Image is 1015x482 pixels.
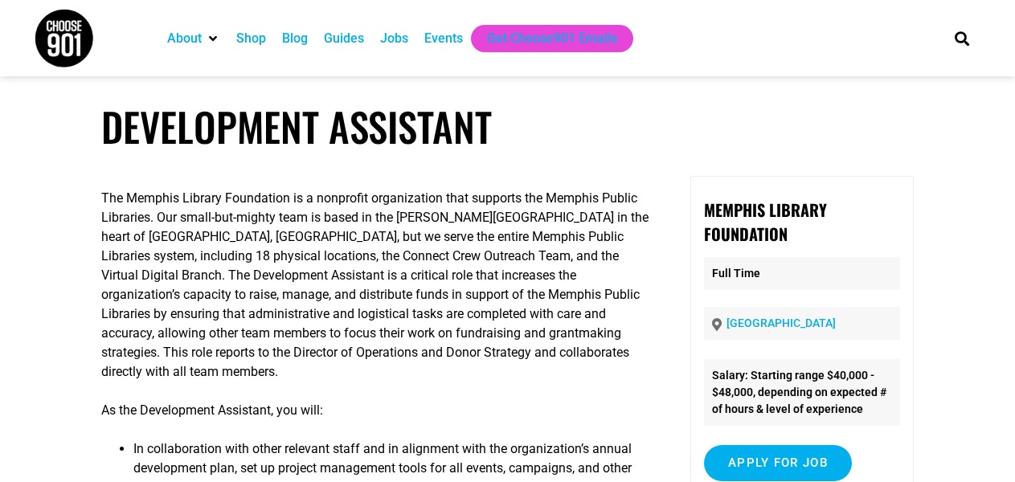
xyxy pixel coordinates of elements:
[159,25,228,52] div: About
[704,257,900,290] p: Full Time
[704,198,827,246] strong: Memphis Library Foundation
[948,25,975,51] div: Search
[324,29,364,48] a: Guides
[101,401,649,420] p: As the Development Assistant, you will:
[167,29,202,48] a: About
[704,359,900,426] li: Salary: Starting range $40,000 - $48,000, depending on expected # of hours & level of experience
[236,29,266,48] a: Shop
[159,25,927,52] nav: Main nav
[726,317,836,329] a: [GEOGRAPHIC_DATA]
[380,29,408,48] a: Jobs
[101,189,649,382] p: The Memphis Library Foundation is a nonprofit organization that supports the Memphis Public Libra...
[424,29,463,48] a: Events
[101,103,913,150] h1: Development Assistant
[704,445,852,481] input: Apply for job
[282,29,308,48] a: Blog
[487,29,617,48] a: Get Choose901 Emails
